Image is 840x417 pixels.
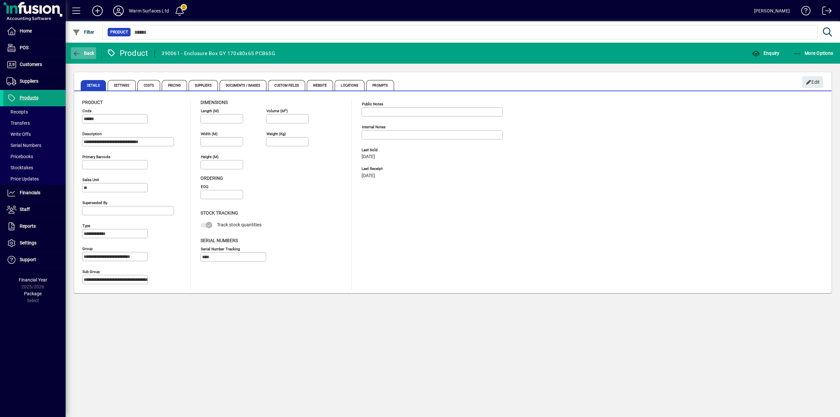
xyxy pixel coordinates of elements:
[796,1,811,23] a: Knowledge Base
[82,109,92,113] mat-label: Code
[3,40,66,56] a: POS
[137,80,160,91] span: Costs
[362,102,383,106] mat-label: Public Notes
[362,173,375,178] span: [DATE]
[362,125,386,129] mat-label: Internal Notes
[750,47,781,59] button: Enquiry
[266,132,286,136] mat-label: Weight (Kg)
[3,162,66,173] a: Stocktakes
[806,77,820,88] span: Edit
[20,257,36,262] span: Support
[307,80,333,91] span: Website
[201,155,219,159] mat-label: Height (m)
[201,246,240,251] mat-label: Serial Number tracking
[82,246,93,251] mat-label: Group
[82,269,100,274] mat-label: Sub group
[7,143,41,148] span: Serial Numbers
[200,176,223,181] span: Ordering
[792,47,835,59] button: More Options
[201,109,219,113] mat-label: Length (m)
[82,223,90,228] mat-label: Type
[200,100,228,105] span: Dimensions
[7,165,33,170] span: Stocktakes
[3,151,66,162] a: Pricebooks
[362,167,460,171] span: Last Receipt
[220,80,267,91] span: Documents / Images
[71,26,96,38] button: Filter
[752,51,779,56] span: Enquiry
[362,148,460,152] span: Last Sold
[73,30,94,35] span: Filter
[19,277,47,282] span: Financial Year
[817,1,832,23] a: Logout
[3,185,66,201] a: Financials
[201,184,208,189] mat-label: EOQ
[3,201,66,218] a: Staff
[24,291,42,296] span: Package
[3,218,66,235] a: Reports
[3,173,66,184] a: Price Updates
[20,78,38,84] span: Suppliers
[7,154,33,159] span: Pricebooks
[110,29,128,35] span: Product
[793,51,833,56] span: More Options
[3,235,66,251] a: Settings
[285,108,286,111] sup: 3
[3,106,66,117] a: Receipts
[20,223,36,229] span: Reports
[107,48,148,58] div: Product
[66,47,102,59] app-page-header-button: Back
[87,5,108,17] button: Add
[82,200,107,205] mat-label: Superseded by
[754,6,790,16] div: [PERSON_NAME]
[3,23,66,39] a: Home
[82,155,110,159] mat-label: Primary barcode
[366,80,394,91] span: Prompts
[3,252,66,268] a: Support
[266,109,288,113] mat-label: Volume (m )
[20,207,30,212] span: Staff
[73,51,94,56] span: Back
[802,76,823,88] button: Edit
[162,80,187,91] span: Pricing
[7,176,39,181] span: Price Updates
[20,28,32,33] span: Home
[200,238,238,243] span: Serial Numbers
[268,80,305,91] span: Custom Fields
[200,210,238,216] span: Stock Tracking
[3,56,66,73] a: Customers
[82,100,103,105] span: Product
[161,48,275,59] div: 390061 - Enclosure Box GY 170x80x65 PCB65G
[20,190,40,195] span: Financials
[20,45,29,50] span: POS
[7,120,30,126] span: Transfers
[3,140,66,151] a: Serial Numbers
[20,95,38,100] span: Products
[362,154,375,159] span: [DATE]
[108,5,129,17] button: Profile
[20,240,36,245] span: Settings
[3,117,66,129] a: Transfers
[20,62,42,67] span: Customers
[3,129,66,140] a: Write Offs
[82,177,99,182] mat-label: Sales unit
[82,132,102,136] mat-label: Description
[108,80,136,91] span: Settings
[189,80,218,91] span: Suppliers
[71,47,96,59] button: Back
[3,73,66,90] a: Suppliers
[7,132,31,137] span: Write Offs
[129,6,169,16] div: Warm Surfaces Ltd
[7,109,28,115] span: Receipts
[335,80,365,91] span: Locations
[217,222,262,227] span: Track stock quantities
[201,132,218,136] mat-label: Width (m)
[81,80,106,91] span: Details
